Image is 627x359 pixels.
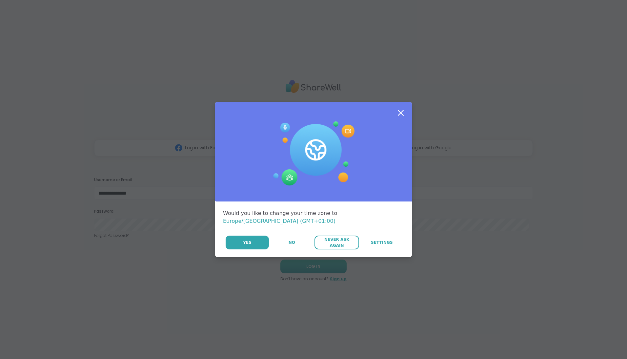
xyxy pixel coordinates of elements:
[314,236,359,249] button: Never Ask Again
[360,236,404,249] a: Settings
[289,240,295,245] span: No
[371,240,393,245] span: Settings
[243,240,252,245] span: Yes
[318,237,355,248] span: Never Ask Again
[223,218,335,224] span: Europe/[GEOGRAPHIC_DATA] (GMT+01:00)
[223,209,404,225] div: Would you like to change your time zone to
[226,236,269,249] button: Yes
[270,236,314,249] button: No
[273,121,354,186] img: Session Experience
